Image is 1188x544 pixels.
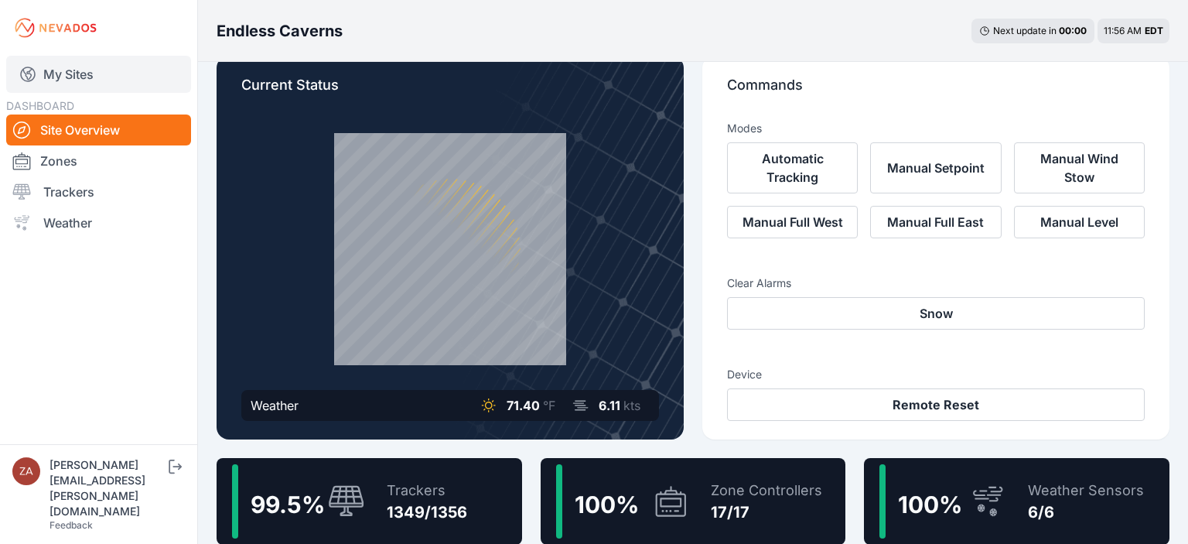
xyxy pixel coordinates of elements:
nav: Breadcrumb [217,11,343,51]
div: 17/17 [711,501,822,523]
div: Weather [251,396,299,415]
a: My Sites [6,56,191,93]
a: Feedback [49,519,93,531]
span: °F [543,398,555,413]
a: Site Overview [6,115,191,145]
p: Current Status [241,74,659,108]
p: Commands [727,74,1145,108]
button: Manual Full West [727,206,858,238]
button: Automatic Tracking [727,142,858,193]
div: Weather Sensors [1028,480,1144,501]
span: kts [623,398,640,413]
button: Manual Level [1014,206,1145,238]
button: Snow [727,297,1145,330]
span: DASHBOARD [6,99,74,112]
a: Weather [6,207,191,238]
button: Remote Reset [727,388,1145,421]
a: Zones [6,145,191,176]
span: EDT [1145,25,1163,36]
span: 11:56 AM [1104,25,1142,36]
span: 100 % [575,491,639,518]
a: Trackers [6,176,191,207]
h3: Device [727,367,1145,382]
div: 1349/1356 [387,501,467,523]
div: 00 : 00 [1059,25,1087,37]
button: Manual Wind Stow [1014,142,1145,193]
span: Next update in [993,25,1057,36]
span: 100 % [898,491,962,518]
span: 6.11 [599,398,620,413]
h3: Modes [727,121,762,136]
button: Manual Setpoint [870,142,1001,193]
div: Zone Controllers [711,480,822,501]
button: Manual Full East [870,206,1001,238]
div: [PERSON_NAME][EMAIL_ADDRESS][PERSON_NAME][DOMAIN_NAME] [49,457,166,519]
h3: Endless Caverns [217,20,343,42]
h3: Clear Alarms [727,275,1145,291]
img: zachary.brogan@energixrenewables.com [12,457,40,485]
span: 99.5 % [251,491,325,518]
span: 71.40 [507,398,540,413]
div: Trackers [387,480,467,501]
img: Nevados [12,15,99,40]
div: 6/6 [1028,501,1144,523]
